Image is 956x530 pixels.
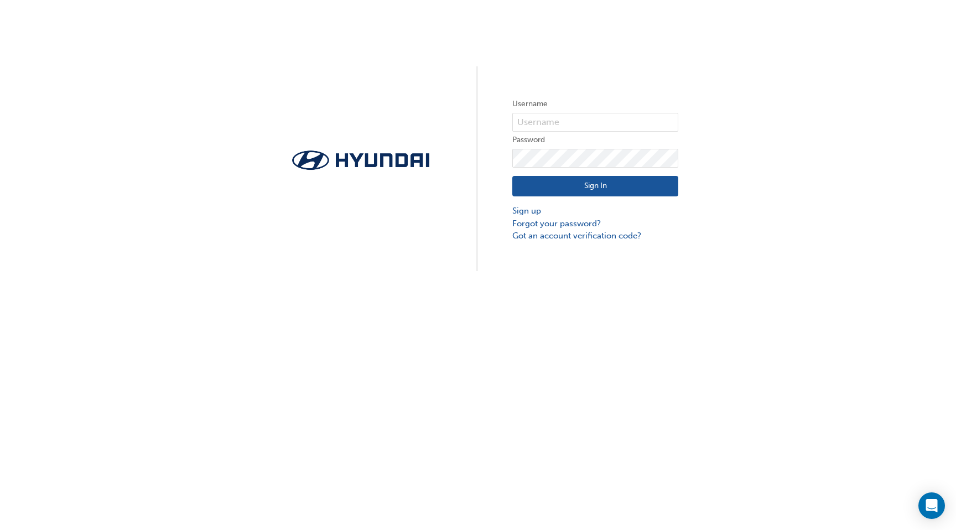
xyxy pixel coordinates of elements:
button: Sign In [512,176,678,197]
input: Username [512,113,678,132]
a: Sign up [512,205,678,217]
label: Password [512,133,678,147]
div: Open Intercom Messenger [918,492,945,519]
a: Forgot your password? [512,217,678,230]
label: Username [512,97,678,111]
img: Trak [278,147,444,173]
a: Got an account verification code? [512,230,678,242]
